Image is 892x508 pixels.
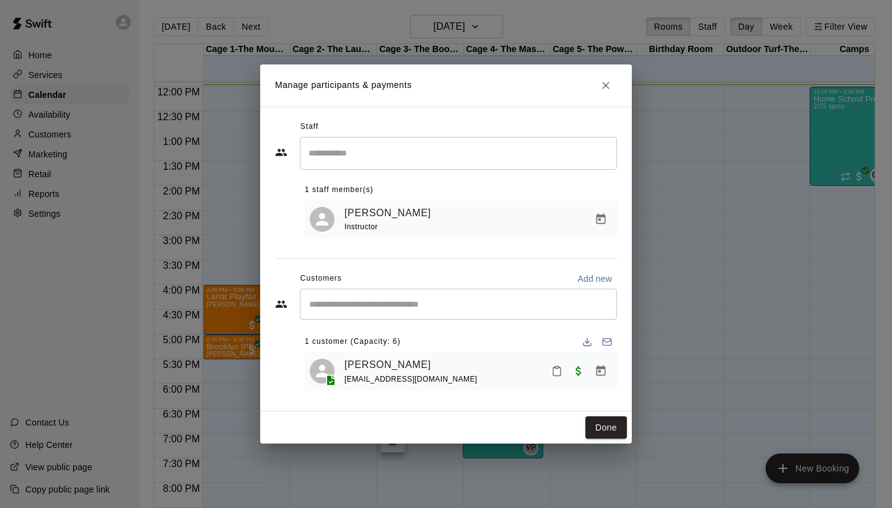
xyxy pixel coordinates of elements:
span: 1 customer (Capacity: 6) [305,332,401,352]
span: Paid with Card [567,366,590,376]
button: Done [585,416,627,439]
a: [PERSON_NAME] [344,205,431,221]
svg: Staff [275,146,287,159]
a: [PERSON_NAME] [344,357,431,373]
button: Manage bookings & payment [590,360,612,382]
p: Manage participants & payments [275,79,412,92]
button: Mark attendance [546,361,567,382]
span: Customers [300,269,342,289]
button: Download list [577,332,597,352]
button: Manage bookings & payment [590,208,612,230]
span: [EMAIL_ADDRESS][DOMAIN_NAME] [344,375,478,383]
p: Add new [577,273,612,285]
div: Grayson Elder [310,359,334,383]
button: Close [595,74,617,97]
div: Search staff [300,137,617,170]
span: Instructor [344,222,378,231]
button: Add new [572,269,617,289]
div: Trent Bowles [310,207,334,232]
span: Staff [300,117,318,137]
div: Start typing to search customers... [300,289,617,320]
svg: Customers [275,298,287,310]
button: Email participants [597,332,617,352]
span: 1 staff member(s) [305,180,374,200]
